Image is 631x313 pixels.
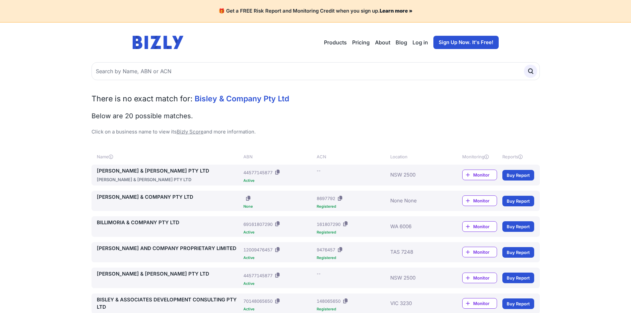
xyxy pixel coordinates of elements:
[317,256,387,260] div: Registered
[502,170,534,181] a: Buy Report
[473,275,497,281] span: Monitor
[243,298,273,304] div: 70148065650
[462,170,497,180] a: Monitor
[97,167,241,175] a: [PERSON_NAME] & [PERSON_NAME] PTY LTD
[502,298,534,309] a: Buy Report
[317,231,387,234] div: Registered
[8,8,623,14] h4: 🎁 Get a FREE Risk Report and Monitoring Credit when you sign up.
[375,38,390,46] a: About
[243,179,314,183] div: Active
[462,221,497,232] a: Monitor
[243,205,314,208] div: None
[462,195,497,206] a: Monitor
[97,270,241,278] a: [PERSON_NAME] & [PERSON_NAME] PTY LTD
[390,219,443,234] div: WA 6006
[390,153,443,160] div: Location
[502,247,534,258] a: Buy Report
[462,153,497,160] div: Monitoring
[462,273,497,283] a: Monitor
[502,196,534,206] a: Buy Report
[177,129,204,135] a: Bizly Score
[317,270,321,277] div: --
[195,94,289,103] span: Bisley & Company Pty Ltd
[317,167,321,174] div: --
[473,172,497,178] span: Monitor
[473,249,497,255] span: Monitor
[97,296,241,311] a: BISLEY & ASSOCIATES DEVELOPMENT CONSULTING PTY LTD
[380,8,412,14] a: Learn more »
[97,153,241,160] div: Name
[324,38,347,46] button: Products
[473,223,497,230] span: Monitor
[390,270,443,286] div: NSW 2500
[390,296,443,311] div: VIC 3230
[390,245,443,260] div: TAS 7248
[97,193,241,201] a: [PERSON_NAME] & COMPANY PTY LTD
[502,153,534,160] div: Reports
[243,282,314,286] div: Active
[317,246,335,253] div: 9476457
[92,62,540,80] input: Search by Name, ABN or ACN
[502,273,534,283] a: Buy Report
[92,112,193,120] span: Below are 20 possible matches.
[243,246,273,253] div: 12009476457
[317,205,387,208] div: Registered
[317,195,335,202] div: 8697792
[390,167,443,183] div: NSW 2500
[97,245,241,252] a: [PERSON_NAME] AND COMPANY PROPRIETARY LIMITED
[390,193,443,209] div: None None
[433,36,499,49] a: Sign Up Now. It's Free!
[243,307,314,311] div: Active
[473,300,497,307] span: Monitor
[352,38,370,46] a: Pricing
[412,38,428,46] a: Log in
[92,128,540,136] p: Click on a business name to view its and more information.
[97,176,241,183] div: [PERSON_NAME] & [PERSON_NAME] PTY LTD
[243,256,314,260] div: Active
[317,298,341,304] div: 148065650
[243,153,314,160] div: ABN
[317,307,387,311] div: Registered
[243,221,273,228] div: 69161807290
[92,94,193,103] span: There is no exact match for:
[462,298,497,309] a: Monitor
[243,272,273,279] div: 44577145877
[502,221,534,232] a: Buy Report
[462,247,497,257] a: Monitor
[317,153,387,160] div: ACN
[243,231,314,234] div: Active
[473,197,497,204] span: Monitor
[243,169,273,176] div: 44577145877
[97,219,241,227] a: BILLIMORIA & COMPANY PTY LTD
[317,221,341,228] div: 161807290
[396,38,407,46] a: Blog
